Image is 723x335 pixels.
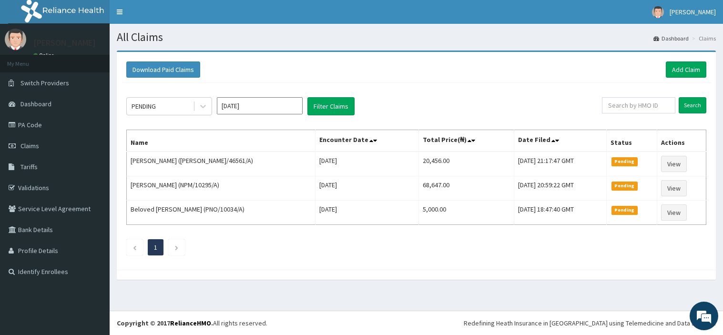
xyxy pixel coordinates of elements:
[611,182,638,190] span: Pending
[657,130,706,152] th: Actions
[661,180,687,196] a: View
[670,8,716,16] span: [PERSON_NAME]
[307,97,355,115] button: Filter Claims
[127,176,316,201] td: [PERSON_NAME] (NPM/10295/A)
[117,31,716,43] h1: All Claims
[418,152,514,176] td: 20,456.00
[217,97,303,114] input: Select Month and Year
[126,61,200,78] button: Download Paid Claims
[110,311,723,335] footer: All rights reserved.
[653,34,689,42] a: Dashboard
[661,156,687,172] a: View
[418,201,514,225] td: 5,000.00
[666,61,706,78] a: Add Claim
[418,176,514,201] td: 68,647.00
[464,318,716,328] div: Redefining Heath Insurance in [GEOGRAPHIC_DATA] using Telemedicine and Data Science!
[132,102,156,111] div: PENDING
[5,29,26,50] img: User Image
[20,100,51,108] span: Dashboard
[514,152,607,176] td: [DATE] 21:17:47 GMT
[117,319,213,327] strong: Copyright © 2017 .
[127,152,316,176] td: [PERSON_NAME] ([PERSON_NAME]/46561/A)
[607,130,657,152] th: Status
[514,201,607,225] td: [DATE] 18:47:40 GMT
[174,243,179,252] a: Next page
[315,152,418,176] td: [DATE]
[690,34,716,42] li: Claims
[33,39,96,47] p: [PERSON_NAME]
[679,97,706,113] input: Search
[514,176,607,201] td: [DATE] 20:59:22 GMT
[315,130,418,152] th: Encounter Date
[20,79,69,87] span: Switch Providers
[514,130,607,152] th: Date Filed
[315,176,418,201] td: [DATE]
[33,52,56,59] a: Online
[661,204,687,221] a: View
[652,6,664,18] img: User Image
[132,243,137,252] a: Previous page
[127,130,316,152] th: Name
[611,206,638,214] span: Pending
[611,157,638,166] span: Pending
[127,201,316,225] td: Beloved [PERSON_NAME] (PNO/10034/A)
[418,130,514,152] th: Total Price(₦)
[154,243,157,252] a: Page 1 is your current page
[315,201,418,225] td: [DATE]
[20,142,39,150] span: Claims
[20,162,38,171] span: Tariffs
[602,97,675,113] input: Search by HMO ID
[170,319,211,327] a: RelianceHMO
